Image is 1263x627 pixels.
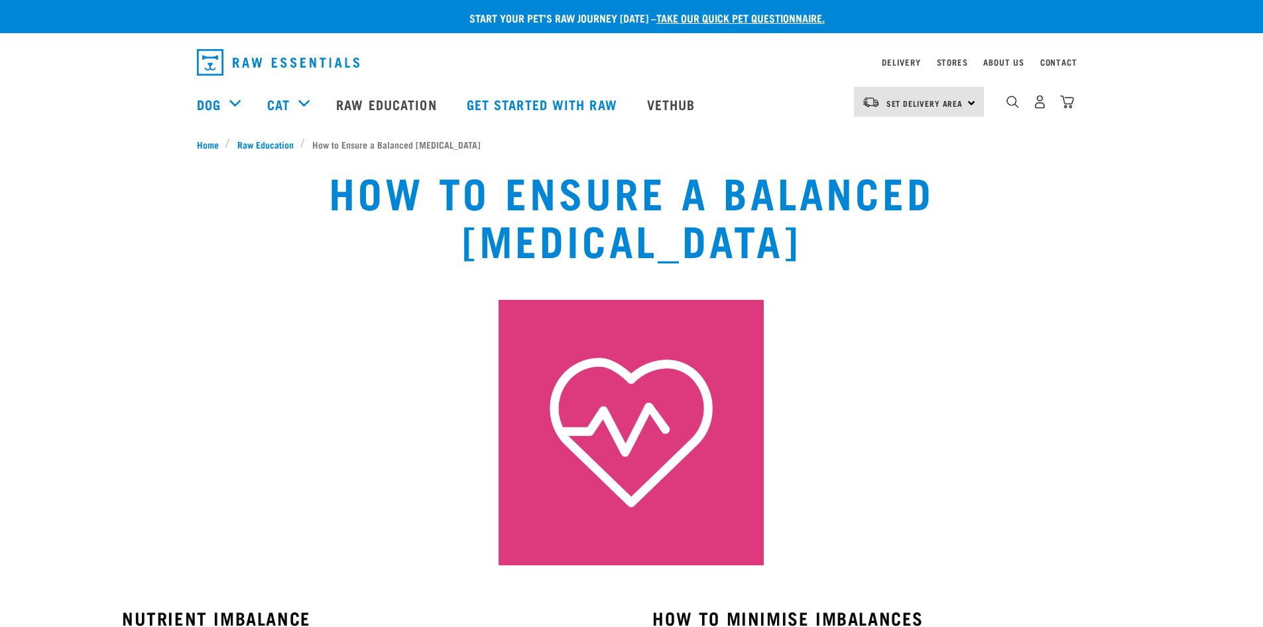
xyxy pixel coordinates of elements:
[197,49,359,76] img: Raw Essentials Logo
[234,167,1028,263] h1: How to Ensure a Balanced [MEDICAL_DATA]
[453,78,634,131] a: Get started with Raw
[197,137,226,151] a: Home
[197,137,1067,151] nav: breadcrumbs
[937,60,968,64] a: Stores
[862,96,880,108] img: van-moving.png
[1040,60,1077,64] a: Contact
[230,137,300,151] a: Raw Education
[882,60,920,64] a: Delivery
[237,137,294,151] span: Raw Education
[886,101,963,105] span: Set Delivery Area
[499,300,764,565] img: 5.png
[656,15,825,21] a: take our quick pet questionnaire.
[634,78,712,131] a: Vethub
[197,94,221,114] a: Dog
[983,60,1024,64] a: About Us
[197,137,219,151] span: Home
[186,44,1077,81] nav: dropdown navigation
[323,78,453,131] a: Raw Education
[1033,95,1047,109] img: user.png
[1006,96,1019,108] img: home-icon-1@2x.png
[267,94,290,114] a: Cat
[1060,95,1074,109] img: home-icon@2x.png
